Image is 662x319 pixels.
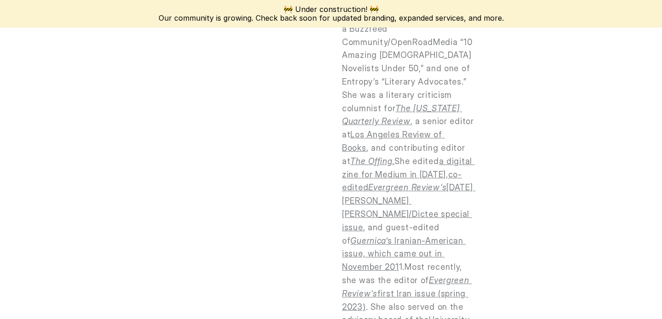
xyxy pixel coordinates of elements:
em: Evergreen Review’s [368,182,446,192]
a: co-editedEvergreen Review’s[DATE] [PERSON_NAME] [PERSON_NAME]/Dictee special issue [342,170,475,232]
em: Guernica [350,236,386,245]
a: The [US_STATE] Quarterly Review [342,103,462,126]
a: Evergreen Review’sfirst Iran issue (spring 2023) [342,275,472,312]
p: Our community is growing. Check back soon for updated branding, expanded services, and more. [159,14,504,23]
a: Los Angeles Review of Books [342,130,445,153]
p: 🚧 Under construction! 🚧 [159,5,504,14]
em: Evergreen Review’s [342,275,472,298]
a: a digital zine for Medium in [DATE] [342,156,475,179]
a: Guernica‘s Iranian-American issue, which came out in November 201 [342,236,466,272]
a: The Offing. [350,156,394,166]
